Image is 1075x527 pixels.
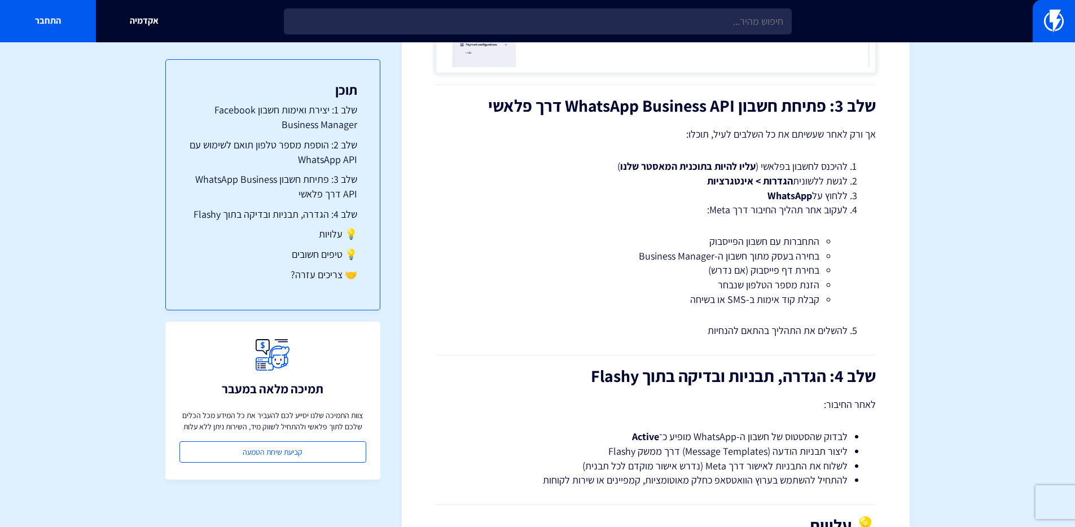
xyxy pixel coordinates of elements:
li: בחירה בעסק מתוך חשבון ה-Business Manager [492,249,819,263]
a: שלב 3: פתיחת חשבון WhatsApp Business API דרך פלאשי [188,172,357,201]
li: בחירת דף פייסבוק (אם נדרש) [492,263,819,278]
h3: תמיכה מלאה במעבר [222,382,323,396]
a: קביעת שיחת הטמעה [179,441,366,463]
a: 💡 טיפים חשובים [188,247,357,262]
li: להיכנס לחשבון בפלאשי ( ) [464,159,848,174]
strong: Active [632,430,659,443]
h2: שלב 4: הגדרה, תבניות ובדיקה בתוך Flashy [436,367,876,385]
p: לאחר החיבור: [436,397,876,412]
li: התחברות עם חשבון הפייסבוק [492,234,819,249]
input: חיפוש מהיר... [284,8,792,34]
li: לבדוק שהסטטוס של חשבון ה-WhatsApp מופיע כ־ [464,429,848,444]
a: שלב 1: יצירת ואימות חשבון Facebook Business Manager [188,103,357,131]
a: שלב 2: הוספת מספר טלפון תואם לשימוש עם WhatsApp API [188,138,357,166]
strong: הגדרות > אינטגרציות [707,174,793,187]
li: לעקוב אחר תהליך החיבור דרך Meta: [464,203,848,306]
a: 🤝 צריכים עזרה? [188,267,357,282]
li: קבלת קוד אימות ב-SMS או בשיחה [492,292,819,307]
li: להשלים את התהליך בהתאם להנחיות [464,323,848,338]
h2: שלב 3: פתיחת חשבון WhatsApp Business API דרך פלאשי [436,96,876,115]
h3: תוכן [188,82,357,97]
strong: עליו להיות בתוכנית המאסטר שלנו [620,160,756,173]
li: הזנת מספר הטלפון שנבחר [492,278,819,292]
p: אך ורק לאחר שעשיתם את כל השלבים לעיל, תוכלו: [436,126,876,142]
li: לגשת ללשונית [464,174,848,188]
a: 💡 עלויות [188,227,357,241]
strong: WhatsApp [767,189,812,202]
li: ללחוץ על [464,188,848,203]
p: צוות התמיכה שלנו יסייע לכם להעביר את כל המידע מכל הכלים שלכם לתוך פלאשי ולהתחיל לשווק מיד, השירות... [179,410,366,432]
li: ליצור תבניות הודעה (Message Templates) דרך ממשק Flashy [464,444,848,459]
li: להתחיל להשתמש בערוץ הוואטסאפ כחלק מאוטומציות, קמפיינים או שירות לקוחות [464,473,848,488]
li: לשלוח את התבניות לאישור דרך Meta (נדרש אישור מוקדם לכל תבנית) [464,459,848,473]
a: שלב 4: הגדרה, תבניות ובדיקה בתוך Flashy [188,207,357,222]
